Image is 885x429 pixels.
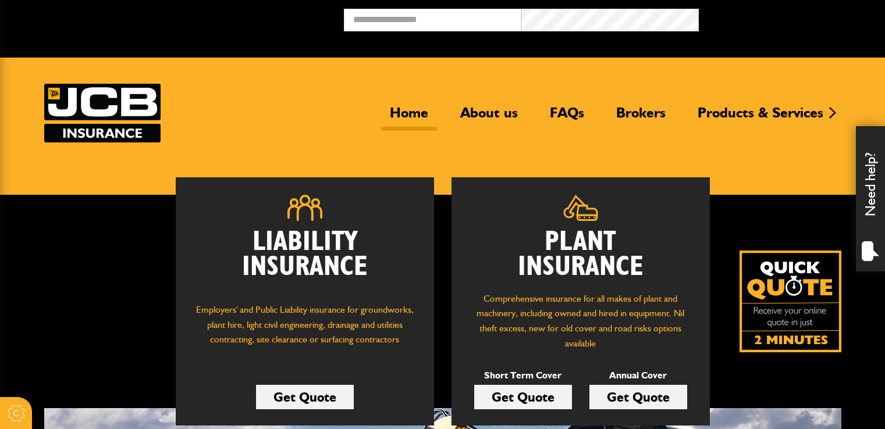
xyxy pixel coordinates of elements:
a: Get your insurance quote isn just 2-minutes [740,251,841,352]
p: Employers' and Public Liability insurance for groundworks, plant hire, light civil engineering, d... [193,302,417,358]
img: Quick Quote [740,251,841,352]
h2: Plant Insurance [469,230,692,280]
img: JCB Insurance Services logo [44,84,161,142]
p: Comprehensive insurance for all makes of plant and machinery, including owned and hired in equipm... [469,291,692,351]
h2: Liability Insurance [193,230,417,291]
p: Short Term Cover [474,368,572,383]
a: Get Quote [589,385,687,409]
a: Get Quote [474,385,572,409]
a: JCB Insurance Services [44,84,161,142]
a: Get Quote [256,385,354,409]
a: Products & Services [689,104,832,131]
a: FAQs [541,104,593,131]
button: Broker Login [699,9,876,27]
a: About us [452,104,527,131]
a: Brokers [607,104,674,131]
div: Need help? [856,126,885,271]
p: Annual Cover [589,368,687,383]
a: Home [381,104,437,131]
